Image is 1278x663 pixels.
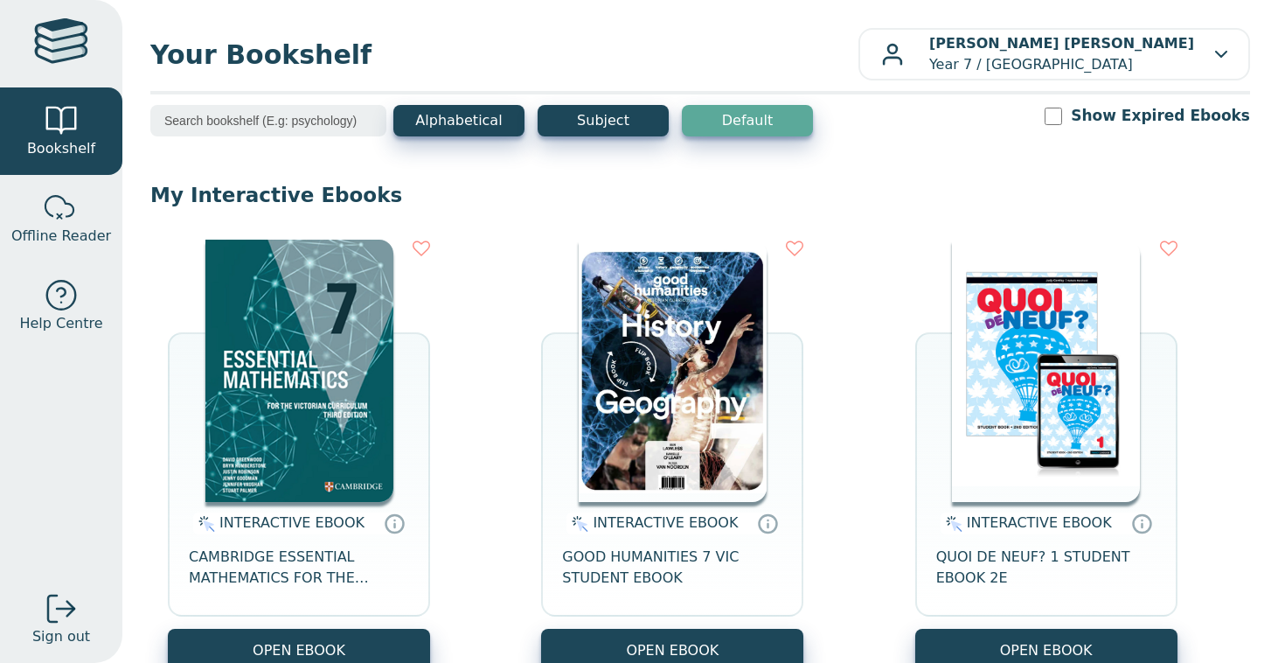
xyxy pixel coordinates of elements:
[219,514,365,531] span: INTERACTIVE EBOOK
[936,547,1156,589] span: QUOI DE NEUF? 1 STUDENT EBOOK 2E
[858,28,1250,80] button: [PERSON_NAME] [PERSON_NAME]Year 7 / [GEOGRAPHIC_DATA]
[150,105,386,136] input: Search bookshelf (E.g: psychology)
[1071,105,1250,127] label: Show Expired Ebooks
[19,313,102,334] span: Help Centre
[393,105,524,136] button: Alphabetical
[566,513,588,534] img: interactive.svg
[150,35,858,74] span: Your Bookshelf
[193,513,215,534] img: interactive.svg
[941,513,962,534] img: interactive.svg
[929,35,1194,52] b: [PERSON_NAME] [PERSON_NAME]
[929,33,1194,75] p: Year 7 / [GEOGRAPHIC_DATA]
[562,547,782,589] span: GOOD HUMANITIES 7 VIC STUDENT EBOOK
[384,513,405,534] a: Interactive eBooks are accessed online via the publisher’s portal. They contain interactive resou...
[967,514,1112,531] span: INTERACTIVE EBOOK
[1131,513,1152,534] a: Interactive eBooks are accessed online via the publisher’s portal. They contain interactive resou...
[205,240,393,502] img: a4cdec38-c0cf-47c5-bca4-515c5eb7b3e9.png
[682,105,813,136] button: Default
[189,547,409,589] span: CAMBRIDGE ESSENTIAL MATHEMATICS FOR THE VICTORIAN CURRICULUM YEAR 7 EBOOK 3E
[150,182,1250,208] p: My Interactive Ebooks
[757,513,778,534] a: Interactive eBooks are accessed online via the publisher’s portal. They contain interactive resou...
[32,626,90,647] span: Sign out
[538,105,669,136] button: Subject
[952,240,1140,502] img: 56f252b5-7391-e911-a97e-0272d098c78b.jpg
[11,226,111,247] span: Offline Reader
[27,138,95,159] span: Bookshelf
[593,514,738,531] span: INTERACTIVE EBOOK
[579,240,767,502] img: c71c2be2-8d91-e911-a97e-0272d098c78b.png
